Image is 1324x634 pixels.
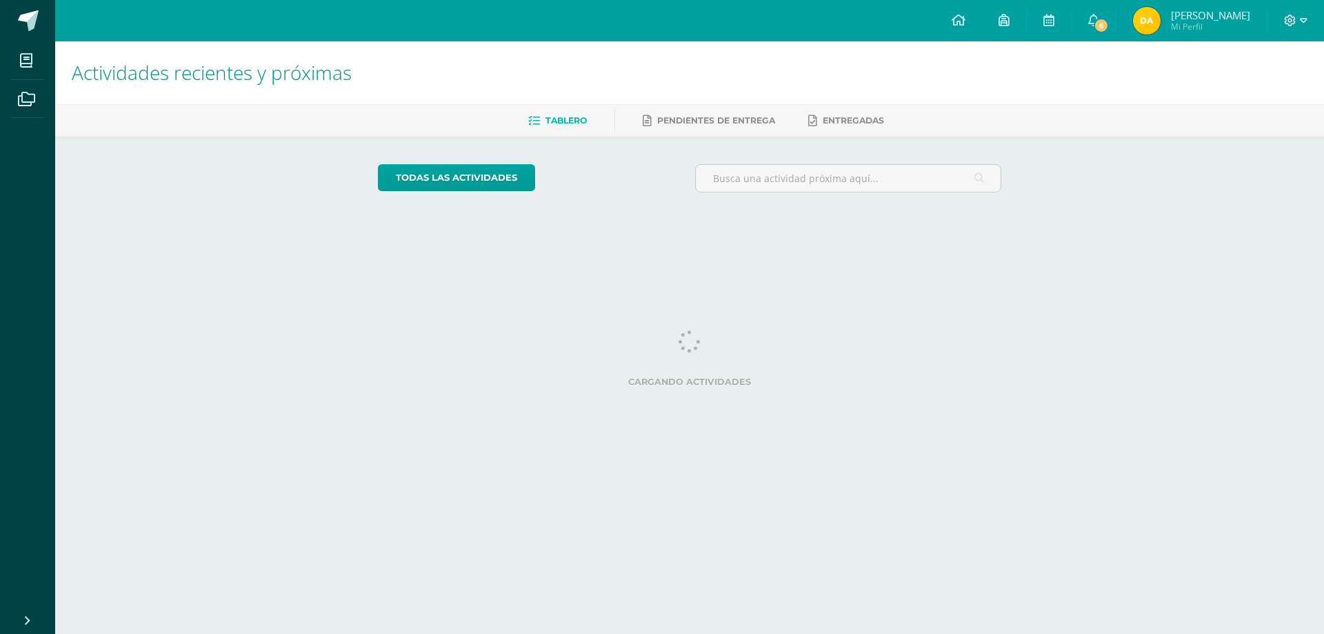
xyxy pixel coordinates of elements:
a: Pendientes de entrega [643,110,775,132]
span: Actividades recientes y próximas [72,59,352,86]
span: Tablero [545,115,587,126]
span: [PERSON_NAME] [1171,8,1250,22]
span: Pendientes de entrega [657,115,775,126]
img: 375975c282b890254048544a2628109c.png [1133,7,1161,34]
label: Cargando actividades [378,377,1002,387]
a: todas las Actividades [378,164,535,191]
input: Busca una actividad próxima aquí... [696,165,1001,192]
span: Entregadas [823,115,884,126]
a: Tablero [528,110,587,132]
span: 6 [1094,18,1109,33]
span: Mi Perfil [1171,21,1250,32]
a: Entregadas [808,110,884,132]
